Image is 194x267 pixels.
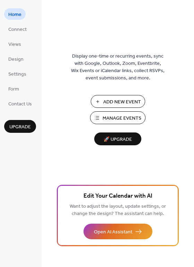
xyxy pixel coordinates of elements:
[8,41,21,48] span: Views
[4,8,26,20] a: Home
[91,95,145,108] button: Add New Event
[94,229,132,236] span: Open AI Assistant
[4,53,28,64] a: Design
[103,115,141,122] span: Manage Events
[8,11,21,18] span: Home
[4,120,36,133] button: Upgrade
[4,23,31,35] a: Connect
[4,98,36,109] a: Contact Us
[8,101,32,108] span: Contact Us
[83,191,152,201] span: Edit Your Calendar with AI
[83,224,152,239] button: Open AI Assistant
[4,38,25,50] a: Views
[90,111,145,124] button: Manage Events
[94,132,141,145] button: 🚀 Upgrade
[8,86,19,93] span: Form
[9,123,31,131] span: Upgrade
[8,71,26,78] span: Settings
[103,98,141,106] span: Add New Event
[8,26,27,33] span: Connect
[4,83,23,94] a: Form
[71,53,165,82] span: Display one-time or recurring events, sync with Google, Outlook, Zoom, Eventbrite, Wix Events or ...
[98,135,137,144] span: 🚀 Upgrade
[8,56,24,63] span: Design
[70,202,166,218] span: Want to adjust the layout, update settings, or change the design? The assistant can help.
[4,68,30,79] a: Settings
